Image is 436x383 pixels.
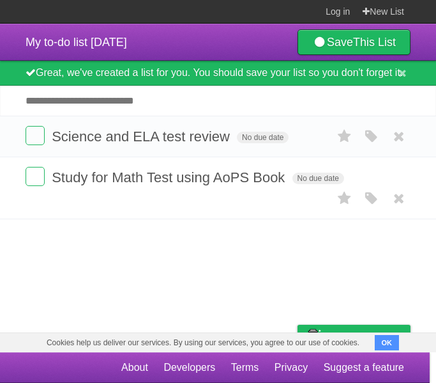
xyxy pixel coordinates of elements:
span: No due date [292,173,344,184]
label: Done [26,167,45,186]
label: Star task [333,126,357,147]
span: Study for Math Test using AoPS Book [52,169,288,185]
img: Buy me a coffee [304,325,321,347]
a: Developers [163,356,215,380]
a: SaveThis List [297,29,410,55]
span: No due date [237,132,289,143]
span: My to-do list [DATE] [26,36,127,49]
a: Terms [231,356,259,380]
span: Buy me a coffee [324,325,404,348]
span: Cookies help us deliver our services. By using our services, you agree to our use of cookies. [34,333,372,352]
a: Buy me a coffee [297,325,410,348]
a: Privacy [274,356,308,380]
b: This List [353,36,396,49]
label: Star task [333,188,357,209]
button: OK [375,335,400,350]
label: Done [26,126,45,145]
a: About [121,356,148,380]
a: Suggest a feature [324,356,404,380]
span: Science and ELA test review [52,129,233,145]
